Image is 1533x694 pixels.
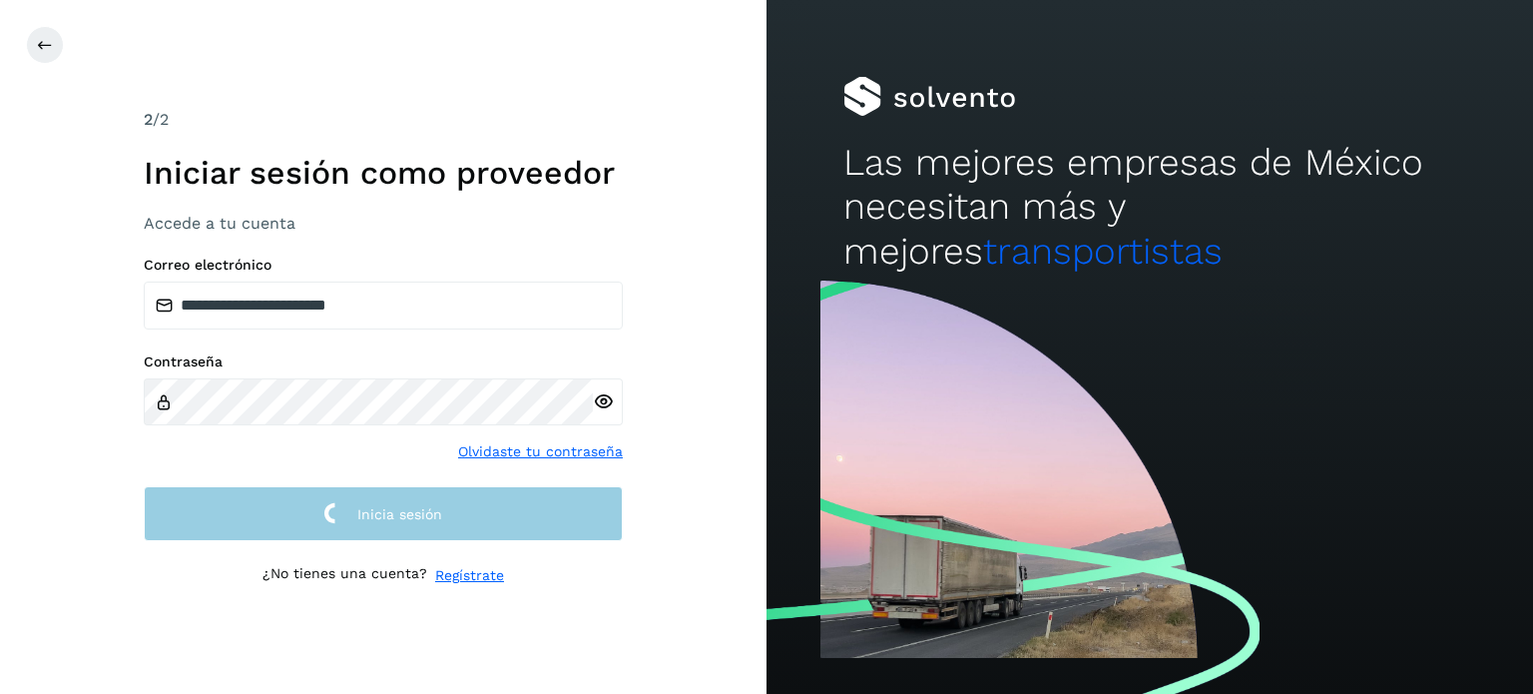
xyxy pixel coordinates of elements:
label: Contraseña [144,353,623,370]
a: Olvidaste tu contraseña [458,441,623,462]
span: transportistas [983,230,1223,273]
p: ¿No tienes una cuenta? [262,565,427,586]
a: Regístrate [435,565,504,586]
h3: Accede a tu cuenta [144,214,623,233]
div: /2 [144,108,623,132]
button: Inicia sesión [144,486,623,541]
span: Inicia sesión [357,507,442,521]
h1: Iniciar sesión como proveedor [144,154,623,192]
span: 2 [144,110,153,129]
label: Correo electrónico [144,257,623,274]
h2: Las mejores empresas de México necesitan más y mejores [843,141,1456,274]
